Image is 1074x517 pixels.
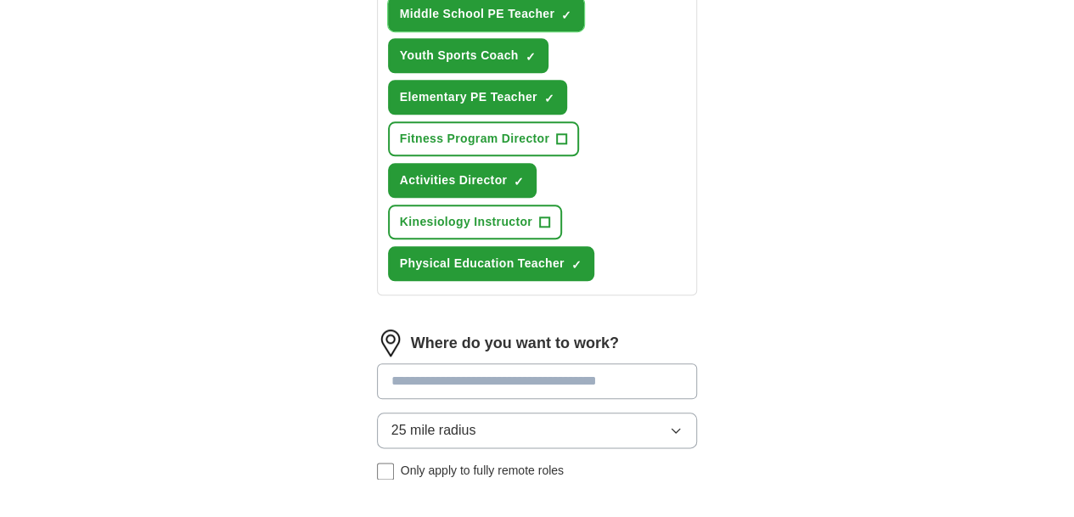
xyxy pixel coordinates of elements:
span: ✓ [526,50,536,64]
span: Physical Education Teacher [400,255,565,273]
button: 25 mile radius [377,413,698,448]
span: Kinesiology Instructor [400,213,532,231]
button: Physical Education Teacher✓ [388,246,594,281]
img: location.png [377,329,404,357]
button: Activities Director✓ [388,163,537,198]
span: 25 mile radius [391,420,476,441]
span: Elementary PE Teacher [400,88,537,106]
span: Middle School PE Teacher [400,5,554,23]
span: ✓ [514,175,524,188]
span: ✓ [561,8,571,22]
span: Fitness Program Director [400,130,549,148]
span: ✓ [571,258,582,272]
span: Activities Director [400,171,507,189]
input: Only apply to fully remote roles [377,463,394,480]
button: Fitness Program Director [388,121,579,156]
button: Elementary PE Teacher✓ [388,80,567,115]
span: ✓ [544,92,554,105]
button: Youth Sports Coach✓ [388,38,548,73]
button: Kinesiology Instructor [388,205,562,239]
span: Only apply to fully remote roles [401,462,564,480]
span: Youth Sports Coach [400,47,519,65]
label: Where do you want to work? [411,332,619,355]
